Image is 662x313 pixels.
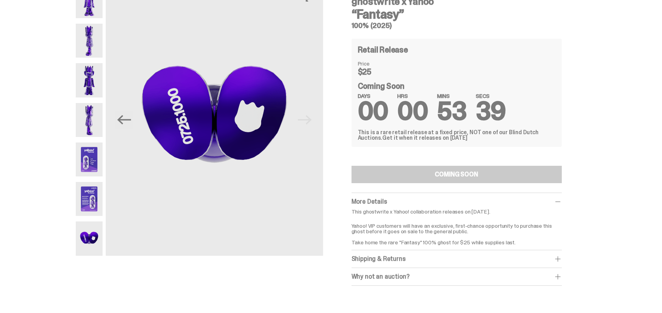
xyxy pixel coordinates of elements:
span: SECS [476,93,506,99]
p: This ghostwrite x Yahoo! collaboration releases on [DATE]. [352,209,562,214]
span: Get it when it releases on [DATE] [382,134,467,141]
button: COMING SOON [352,166,562,183]
div: This is a rare retail release at a fixed price, NOT one of our Blind Dutch Auctions. [358,129,555,141]
img: Yahoo-HG---3.png [76,63,103,97]
span: 53 [437,95,466,127]
img: Yahoo-HG---6.png [76,182,103,216]
span: 00 [397,95,428,127]
button: Previous [115,111,133,129]
div: COMING SOON [435,171,478,178]
h4: Retail Release [358,46,408,54]
span: DAYS [358,93,388,99]
img: Yahoo-HG---7.png [76,221,103,255]
div: Why not an auction? [352,273,562,281]
span: More Details [352,197,387,206]
dd: $25 [358,68,397,76]
h5: 100% (2025) [352,22,562,29]
img: Yahoo-HG---4.png [76,103,103,137]
p: Yahoo! VIP customers will have an exclusive, first-chance opportunity to purchase this ghost befo... [352,217,562,245]
span: 39 [476,95,506,127]
div: Coming Soon [358,82,555,120]
h3: “Fantasy” [352,8,562,21]
span: HRS [397,93,428,99]
span: MINS [437,93,466,99]
img: Yahoo-HG---2.png [76,24,103,58]
div: Shipping & Returns [352,255,562,263]
span: 00 [358,95,388,127]
img: Yahoo-HG---5.png [76,142,103,176]
dt: Price [358,61,397,66]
